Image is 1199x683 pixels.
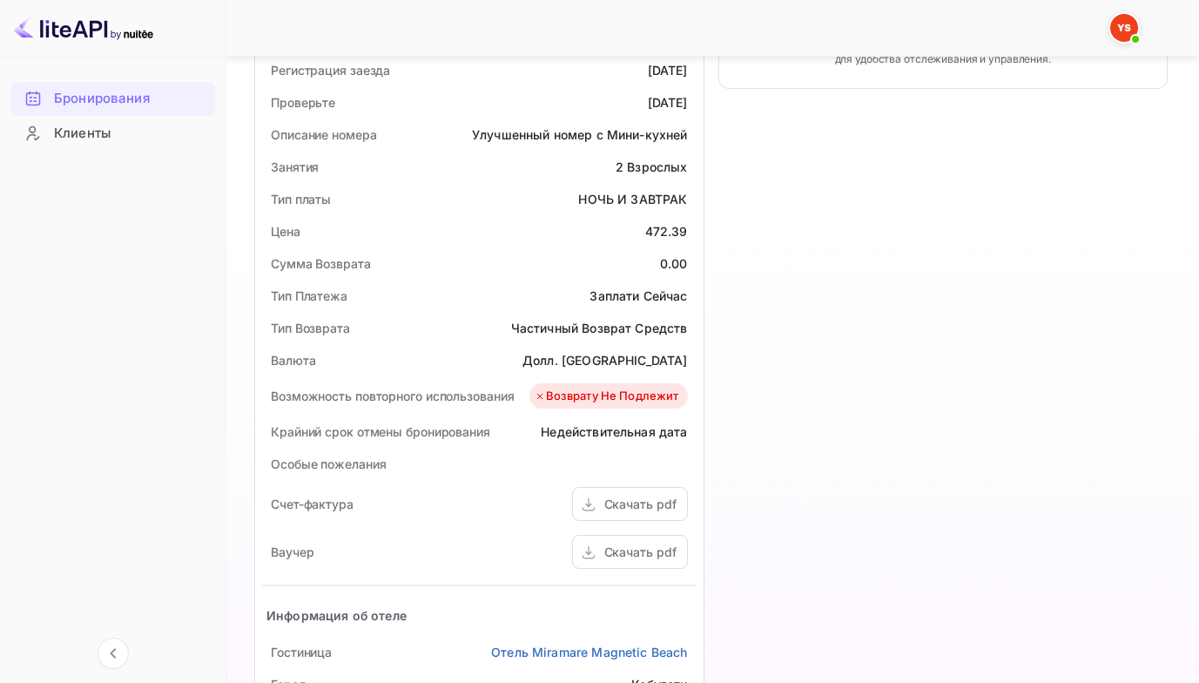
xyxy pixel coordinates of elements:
ya-tr-span: Клиенты [54,124,111,144]
ya-tr-span: 2 Взрослых [616,159,688,174]
ya-tr-span: Тип Платежа [271,288,347,303]
ya-tr-span: Заплати Сейчас [589,288,687,303]
ya-tr-span: Проверьте [271,95,335,110]
ya-tr-span: Валюта [271,353,315,368]
ya-tr-span: НОЧЬ И ЗАВТРАК [578,192,687,206]
ya-tr-span: Недействительная дата [541,424,687,439]
div: 0.00 [660,254,688,273]
div: 472.39 [645,222,688,240]
ya-tr-span: Сумма Возврата [271,256,371,271]
a: Клиенты [10,117,215,149]
ya-tr-span: Особые пожелания [271,456,386,471]
ya-tr-span: Бронирования [54,89,150,109]
ya-tr-span: Регистрация заезда [271,63,390,78]
img: Служба Поддержки Яндекса [1110,14,1138,42]
img: Логотип LiteAPI [14,14,153,42]
ya-tr-span: Крайний срок отмены бронирования [271,424,490,439]
ya-tr-span: Гостиница [271,645,332,659]
ya-tr-span: Описание номера [271,127,377,142]
ya-tr-span: Информация об отеле [266,608,407,623]
ya-tr-span: Ваучер [271,544,313,559]
ya-tr-span: Тип Возврата [271,321,350,335]
ya-tr-span: Отель Miramare Magnetic Beach [491,645,687,659]
ya-tr-span: Счет-фактура [271,497,354,511]
div: [DATE] [648,61,688,79]
ya-tr-span: Цена [271,224,300,239]
ya-tr-span: Занятия [271,159,319,174]
ya-tr-span: Скачать pdf [604,497,677,511]
ya-tr-span: Долл. [GEOGRAPHIC_DATA] [522,353,687,368]
ya-tr-span: Тип платы [271,192,331,206]
ya-tr-span: Возможность повторного использования [271,389,514,403]
div: [DATE] [648,93,688,112]
ya-tr-span: Улучшенный номер с Мини-кухней [472,127,688,142]
div: Бронирования [10,82,215,116]
div: Скачать pdf [604,543,677,561]
ya-tr-span: Частичный Возврат Средств [511,321,688,335]
a: Бронирования [10,82,215,114]
div: Клиенты [10,117,215,151]
button: Свернуть навигацию [98,638,129,669]
a: Отель Miramare Magnetic Beach [491,643,687,661]
ya-tr-span: Возврату не подлежит [546,388,679,405]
